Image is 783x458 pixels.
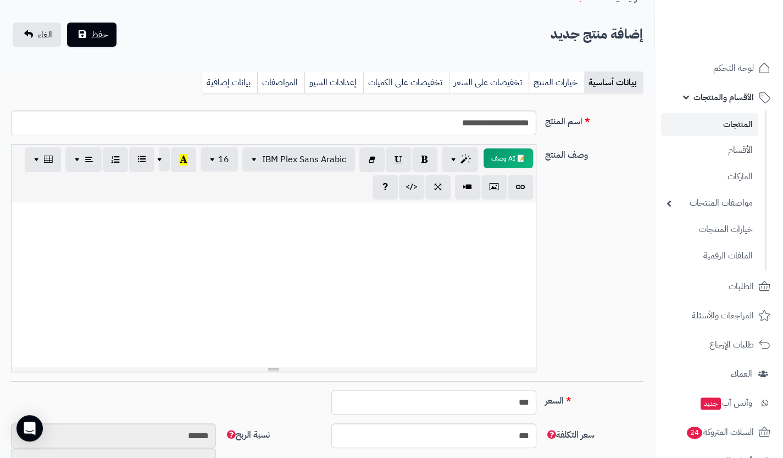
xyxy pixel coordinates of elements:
a: خيارات المنتجات [661,218,758,241]
span: الغاء [38,28,52,41]
a: العملاء [661,361,776,387]
span: 16 [218,153,229,166]
span: IBM Plex Sans Arabic [262,153,346,166]
span: العملاء [731,366,752,382]
a: طلبات الإرجاع [661,332,776,358]
a: مواصفات المنتجات [661,191,758,215]
a: لوحة التحكم [661,55,776,81]
a: الغاء [13,23,61,47]
h2: إضافة منتج جديد [551,23,643,46]
span: حفظ [91,28,108,41]
span: طلبات الإرجاع [709,337,754,352]
a: إعدادات السيو [304,71,363,93]
a: السلات المتروكة24 [661,419,776,445]
label: اسم المنتج [541,111,647,128]
span: السلات المتروكة [686,424,754,440]
div: Open Intercom Messenger [16,415,43,442]
span: المراجعات والأسئلة [692,308,754,323]
a: بيانات إضافية [202,71,257,93]
span: 24 [687,427,702,439]
span: سعر التكلفة [545,428,595,442]
span: الأقسام والمنتجات [693,90,754,105]
a: الأقسام [661,139,758,162]
a: وآتس آبجديد [661,390,776,416]
button: حفظ [67,23,116,47]
a: الطلبات [661,273,776,300]
button: 📝 AI وصف [484,148,533,168]
a: تخفيضات على الكميات [363,71,449,93]
a: خيارات المنتج [529,71,584,93]
span: وآتس آب [699,395,752,411]
a: المنتجات [661,113,758,136]
label: وصف المنتج [541,144,647,162]
a: بيانات أساسية [584,71,643,93]
span: جديد [701,398,721,410]
button: IBM Plex Sans Arabic [242,147,355,172]
a: تخفيضات على السعر [449,71,529,93]
a: المراجعات والأسئلة [661,302,776,329]
span: الطلبات [729,279,754,294]
label: السعر [541,390,647,407]
a: الملفات الرقمية [661,244,758,268]
a: المواصفات [257,71,304,93]
span: لوحة التحكم [713,60,754,76]
button: 16 [201,147,238,172]
span: نسبة الربح [225,428,270,442]
a: الماركات [661,165,758,189]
